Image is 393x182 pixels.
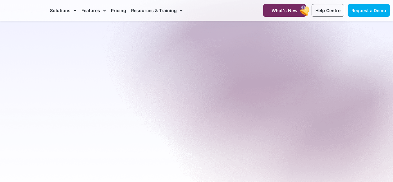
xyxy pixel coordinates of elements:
a: Request a Demo [348,4,390,17]
span: Request a Demo [351,8,386,13]
span: Help Centre [315,8,340,13]
img: CareMaster Logo [3,6,44,15]
span: What's New [272,8,298,13]
a: Help Centre [312,4,344,17]
a: What's New [263,4,306,17]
